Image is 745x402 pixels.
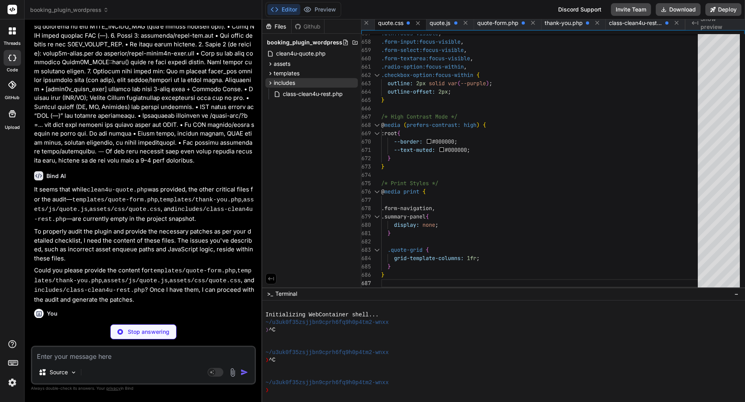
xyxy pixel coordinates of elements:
div: 667 [361,113,371,121]
div: 666 [361,104,371,113]
img: Pick Models [70,369,77,376]
span: , [470,55,473,62]
span: quote.css [378,19,403,27]
span: #000000 [445,146,467,153]
span: .summary-panel [381,213,426,220]
span: outline-offset: [388,88,435,95]
span: media [384,121,400,128]
span: } [381,163,384,170]
span: ; [476,255,480,262]
div: Click to collapse the range. [372,71,382,79]
span: .quote-grid [388,246,422,253]
span: :root [381,130,397,137]
h6: You [47,310,58,318]
button: Download [656,3,701,16]
div: Discord Support [553,3,606,16]
div: 665 [361,96,371,104]
button: − [733,287,740,300]
div: Click to collapse the range. [372,129,382,138]
span: /* Print Styles */ [381,180,438,187]
div: Github [292,23,324,31]
button: Deploy [705,3,741,16]
span: high [464,121,476,128]
label: Upload [5,124,20,131]
h6: Bind AI [46,172,66,180]
code: includes/class-clean4u-rest.php [34,206,253,223]
span: outline: [388,80,413,87]
button: Preview [300,4,339,15]
span: } [388,263,391,270]
div: 672 [361,154,371,163]
code: templates/thank-you.php [159,197,242,203]
code: templates/quote-form.php [72,197,158,203]
span: } [381,96,384,103]
span: ❯ [265,326,269,334]
div: 674 [361,171,371,179]
div: 685 [361,262,371,271]
div: Click to collapse the range. [372,246,382,254]
span: .form-navigation, [381,205,435,212]
span: booking_plugin_wordpress [30,6,109,14]
span: .checkbox-option:focus-within [381,71,473,78]
span: ; [467,146,470,153]
span: .radio-option:focus-within [381,63,464,70]
code: assets/js/quote.js [104,278,168,284]
div: Click to collapse the range. [372,121,382,129]
span: , [461,38,464,45]
p: Stop answering [128,328,169,336]
button: Editor [267,4,300,15]
code: assets/css/quote.css [169,278,241,284]
button: Invite Team [611,3,651,16]
div: 683 [361,246,371,254]
span: ❯ [265,387,269,394]
span: ) [486,80,489,87]
img: settings [6,376,19,389]
p: Always double-check its answers. Your in Bind [31,385,256,392]
span: ❯ [265,356,269,364]
div: 684 [361,254,371,262]
span: { [483,121,486,128]
span: 1fr [467,255,476,262]
div: 671 [361,146,371,154]
div: 687 [361,279,371,287]
div: 670 [361,138,371,146]
span: print [403,188,419,195]
span: display: [394,221,419,228]
span: , [464,63,467,70]
span: clean4u-quote.php [275,49,326,58]
span: grid-template-columns: [394,255,464,262]
span: { [397,130,400,137]
span: − [734,290,739,298]
span: ; [448,88,451,95]
span: ; [489,80,492,87]
span: { [426,213,429,220]
img: attachment [228,368,237,377]
span: class-clean4u-rest.php [282,89,344,99]
div: 664 [361,88,371,96]
span: @ [381,121,384,128]
span: --text-muted: [394,146,435,153]
span: .form-textarea:focus-visible [381,55,470,62]
div: 659 [361,46,371,54]
div: 661 [361,63,371,71]
span: } [388,230,391,237]
span: class-clean4u-rest.php [609,19,662,27]
label: threads [4,40,21,47]
span: Terminal [275,290,297,298]
span: .form-select:focus-visible [381,46,464,54]
div: 678 [361,204,371,212]
label: code [7,67,18,73]
div: Files [262,23,291,31]
span: ^C [269,326,276,334]
span: Show preview [701,15,739,31]
span: quote-form.php [477,19,518,27]
span: --purple [461,80,486,87]
span: thank-you.php [545,19,583,27]
div: 676 [361,188,371,196]
div: Click to collapse the range. [372,188,382,196]
span: templates [274,69,300,77]
span: #000000 [432,138,455,145]
code: templates/quote-form.php [150,268,236,274]
div: 658 [361,38,371,46]
div: 675 [361,179,371,188]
